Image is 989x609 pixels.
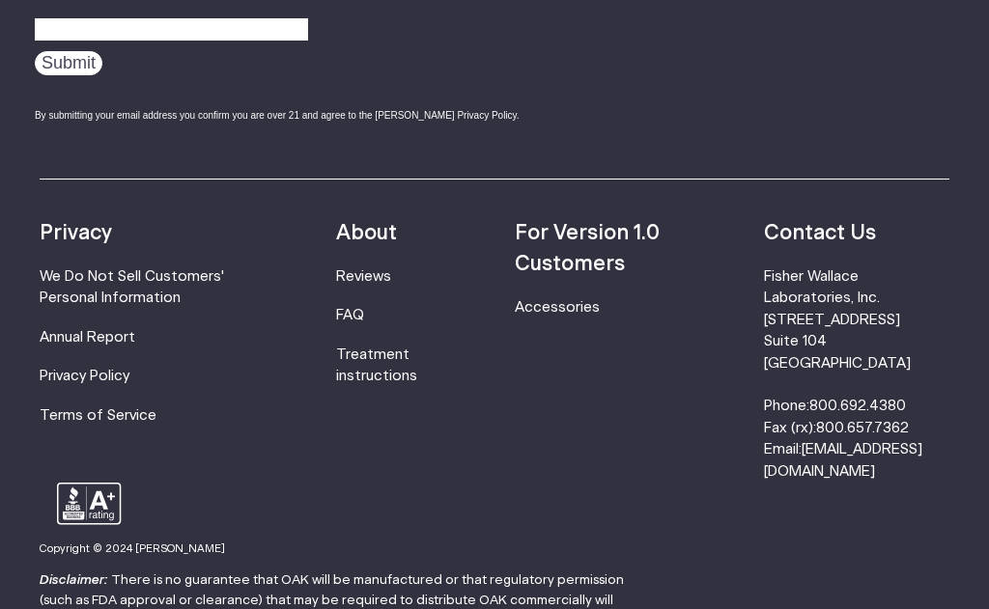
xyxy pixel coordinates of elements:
a: 800.657.7362 [816,421,909,435]
div: By submitting your email address you confirm you are over 21 and agree to the [PERSON_NAME] Priva... [35,108,566,123]
a: Accessories [515,300,600,315]
small: Copyright © 2024 [PERSON_NAME] [40,543,225,554]
a: Annual Report [40,330,135,345]
a: We Do Not Sell Customers' Personal Information [40,269,224,305]
a: Reviews [336,269,391,284]
a: FAQ [336,308,364,322]
strong: Privacy [40,223,112,243]
a: [EMAIL_ADDRESS][DOMAIN_NAME] [764,442,922,478]
a: Privacy Policy [40,369,129,383]
strong: About [336,223,397,243]
li: Fisher Wallace Laboratories, Inc. [STREET_ADDRESS] Suite 104 [GEOGRAPHIC_DATA] Phone: Fax (rx): E... [764,266,949,483]
input: Submit [35,51,102,75]
a: 800.692.4380 [809,399,906,413]
a: Treatment instructions [336,347,417,383]
strong: For Version 1.0 Customers [515,223,660,274]
strong: Disclaimer: [40,573,108,587]
strong: Contact Us [764,223,876,243]
a: Terms of Service [40,408,156,423]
